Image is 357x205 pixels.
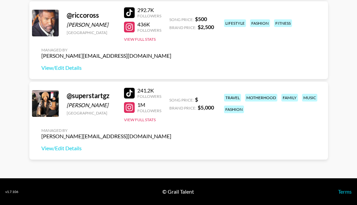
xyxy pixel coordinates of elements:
div: Managed By [41,47,171,52]
strong: $ 2,500 [198,24,214,30]
button: View Full Stats [124,117,156,122]
a: View/Edit Details [41,145,171,152]
div: Followers [137,94,161,99]
strong: $ 5,000 [198,104,214,111]
div: [PERSON_NAME][EMAIL_ADDRESS][DOMAIN_NAME] [41,52,171,59]
div: [GEOGRAPHIC_DATA] [67,30,116,35]
div: 241.2K [137,87,161,94]
div: family [281,94,298,101]
div: [PERSON_NAME] [67,21,116,28]
div: 292.7K [137,7,161,13]
div: Followers [137,108,161,113]
strong: $ 500 [195,16,207,22]
div: fitness [274,19,292,27]
button: View Full Stats [124,37,156,42]
span: Brand Price: [169,25,196,30]
div: Followers [137,28,161,33]
div: 436K [137,21,161,28]
span: Song Price: [169,17,194,22]
div: [PERSON_NAME] [67,102,116,109]
div: [PERSON_NAME][EMAIL_ADDRESS][DOMAIN_NAME] [41,133,171,140]
div: @ riccoross [67,11,116,19]
span: Brand Price: [169,106,196,111]
strong: $ [195,96,198,102]
div: [GEOGRAPHIC_DATA] [67,111,116,116]
a: Terms [338,188,352,195]
div: © Grail Talent [162,188,194,195]
div: fashion [250,19,270,27]
a: View/Edit Details [41,64,171,71]
div: music [302,94,317,101]
div: travel [224,94,241,101]
span: Song Price: [169,97,194,102]
div: motherhood [245,94,277,101]
div: fashion [224,106,244,113]
div: Followers [137,13,161,18]
div: lifestyle [224,19,246,27]
div: 1M [137,101,161,108]
div: Managed By [41,128,171,133]
div: @ superstartgz [67,91,116,100]
div: v 1.7.106 [5,190,18,194]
